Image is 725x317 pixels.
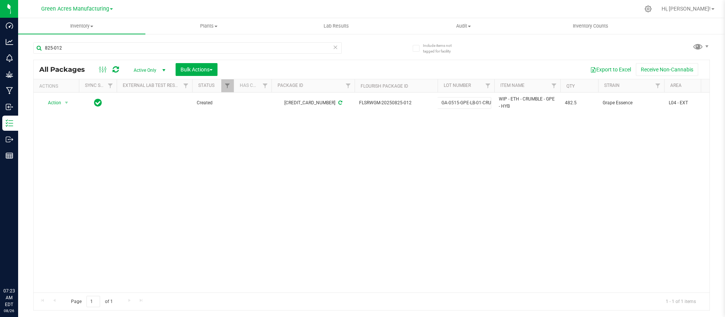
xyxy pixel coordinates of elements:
div: [CREDIT_CARD_NUMBER] [270,99,356,107]
iframe: Resource center [8,257,30,279]
th: Has COA [234,79,271,93]
inline-svg: Inbound [6,103,13,111]
span: Plants [146,23,272,29]
a: Sync Status [85,83,114,88]
a: Qty [566,84,575,89]
span: In Sync [94,97,102,108]
inline-svg: Dashboard [6,22,13,29]
a: Plants [145,18,273,34]
a: Filter [548,79,560,92]
a: Filter [342,79,355,92]
span: WIP - ETH - CRUMBLE - GPE - HYB [499,96,556,110]
inline-svg: Outbound [6,136,13,143]
a: Filter [259,79,271,92]
inline-svg: Grow [6,71,13,78]
div: Actions [39,84,76,89]
inline-svg: Analytics [6,38,13,46]
a: Filter [652,79,664,92]
span: FLSRWGM-20250825-012 [359,99,433,107]
inline-svg: Monitoring [6,54,13,62]
a: Item Name [500,83,524,88]
a: Area [670,83,682,88]
a: Flourish Package ID [361,84,408,89]
a: Lab Results [273,18,400,34]
a: Status [198,83,214,88]
button: Export to Excel [585,63,636,76]
a: Audit [400,18,527,34]
button: Bulk Actions [176,63,217,76]
span: L04 - EXT [669,99,716,107]
a: Filter [221,79,234,92]
a: Filter [180,79,192,92]
span: Inventory [18,23,145,29]
span: Created [197,99,229,107]
iframe: Resource center unread badge [22,255,31,264]
span: 482.5 [565,99,594,107]
a: Inventory [18,18,145,34]
span: Audit [400,23,527,29]
a: External Lab Test Result [123,83,182,88]
span: All Packages [39,65,93,74]
span: Bulk Actions [180,66,213,73]
a: Filter [104,79,117,92]
p: 07:23 AM EDT [3,288,15,308]
a: Package ID [278,83,303,88]
a: Lot Number [444,83,471,88]
span: 1 - 1 of 1 items [660,296,702,307]
span: Sync from Compliance System [337,100,342,105]
span: Grape Essence [603,99,660,107]
span: Include items not tagged for facility [423,43,461,54]
button: Receive Non-Cannabis [636,63,698,76]
span: select [62,97,71,108]
span: Hi, [PERSON_NAME]! [662,6,711,12]
span: Clear [333,42,338,52]
a: Inventory Counts [527,18,654,34]
span: Green Acres Manufacturing [41,6,109,12]
span: Lab Results [313,23,359,29]
span: Page of 1 [65,296,119,308]
input: lot_number [437,97,491,109]
inline-svg: Manufacturing [6,87,13,94]
a: Filter [482,79,494,92]
span: Inventory Counts [563,23,619,29]
span: Action [41,97,62,108]
input: Search Package ID, Item Name, SKU, Lot or Part Number... [33,42,342,54]
inline-svg: Reports [6,152,13,159]
input: 1 [86,296,100,308]
div: Manage settings [643,5,653,12]
p: 08/26 [3,308,15,314]
a: Strain [604,83,620,88]
inline-svg: Inventory [6,119,13,127]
